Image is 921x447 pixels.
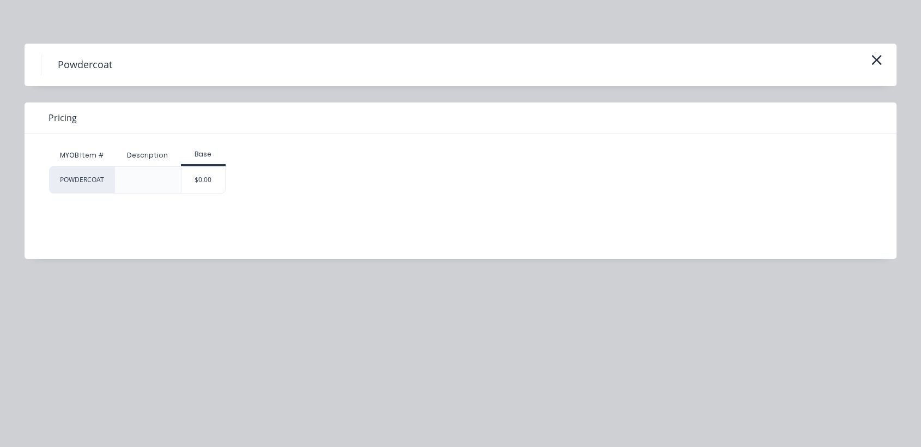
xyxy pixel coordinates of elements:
[181,149,226,159] div: Base
[49,166,114,194] div: POWDERCOAT
[49,144,114,166] div: MYOB Item #
[118,142,177,169] div: Description
[181,167,226,193] div: $0.00
[49,111,77,124] span: Pricing
[41,55,129,75] h4: Powdercoat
